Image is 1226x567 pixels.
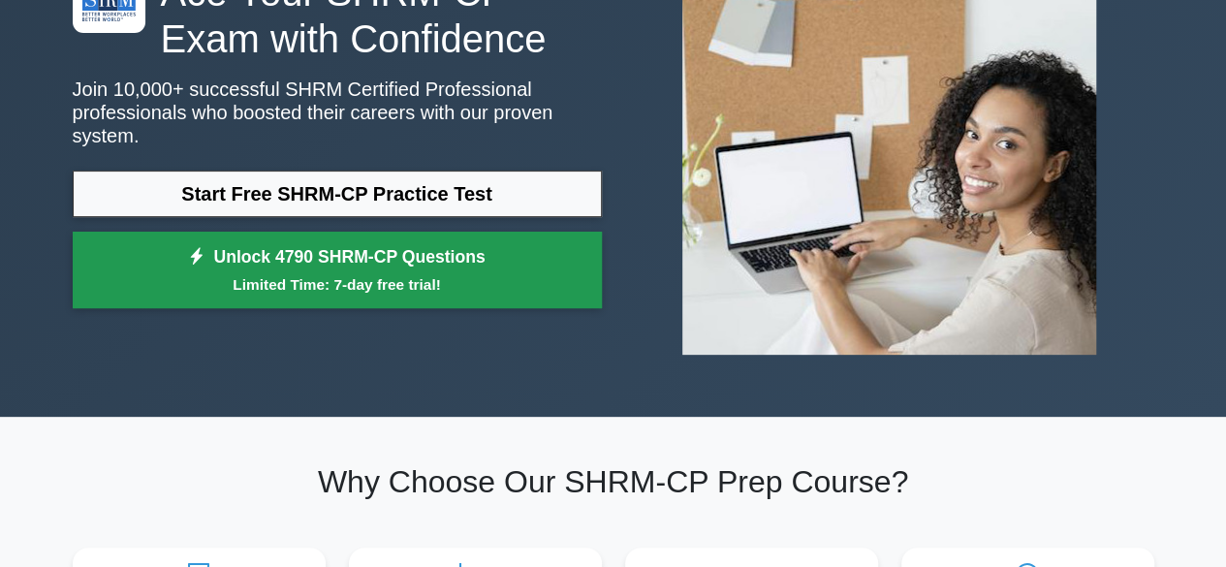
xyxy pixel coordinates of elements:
a: Unlock 4790 SHRM-CP QuestionsLimited Time: 7-day free trial! [73,232,602,309]
small: Limited Time: 7-day free trial! [97,273,578,296]
h2: Why Choose Our SHRM-CP Prep Course? [73,463,1154,500]
p: Join 10,000+ successful SHRM Certified Professional professionals who boosted their careers with ... [73,78,602,147]
a: Start Free SHRM-CP Practice Test [73,171,602,217]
